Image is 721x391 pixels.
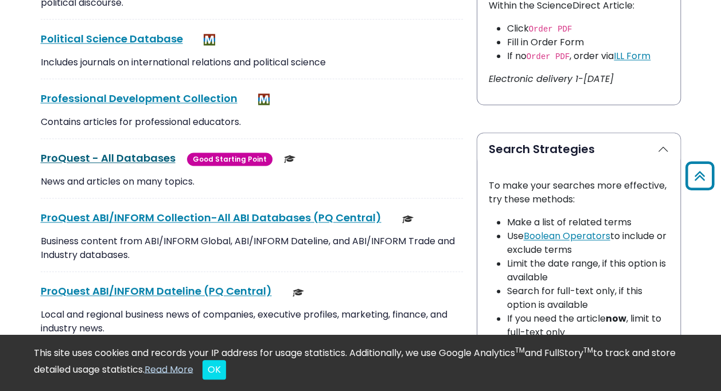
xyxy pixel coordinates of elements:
[507,312,669,339] li: If you need the article , limit to full-text only
[507,216,669,229] li: Make a list of related terms
[41,234,463,262] p: Business content from ABI/INFORM Global, ABI/INFORM Dateline, and ABI/INFORM Trade and Industry d...
[614,49,650,62] a: ILL Form
[507,257,669,284] li: Limit the date range, if this option is available
[204,34,215,45] img: MeL (Michigan electronic Library)
[41,151,176,165] a: ProQuest - All Databases
[41,284,272,298] a: ProQuest ABI/INFORM Dateline (PQ Central)
[41,32,183,46] a: Political Science Database
[583,345,593,355] sup: TM
[202,360,226,380] button: Close
[293,287,304,298] img: Scholarly or Peer Reviewed
[681,167,718,186] a: Back to Top
[41,115,463,129] p: Contains articles for professional educators.
[477,133,680,165] button: Search Strategies
[507,229,669,257] li: Use to include or exclude terms
[606,312,626,325] strong: now
[529,25,572,34] code: Order PDF
[507,36,669,49] li: Fill in Order Form
[284,153,295,165] img: Scholarly or Peer Reviewed
[524,229,610,243] a: Boolean Operators
[402,213,414,225] img: Scholarly or Peer Reviewed
[41,210,381,225] a: ProQuest ABI/INFORM Collection-All ABI Databases (PQ Central)
[187,153,272,166] span: Good Starting Point
[145,362,193,376] a: Read More
[34,346,688,380] div: This site uses cookies and records your IP address for usage statistics. Additionally, we use Goo...
[527,52,570,61] code: Order PDF
[41,91,237,105] a: Professional Development Collection
[507,284,669,312] li: Search for full-text only, if this option is available
[489,72,614,85] i: Electronic delivery 1-[DATE]
[41,56,463,69] p: Includes journals on international relations and political science
[507,22,669,36] li: Click
[489,179,669,206] p: To make your searches more effective, try these methods:
[515,345,525,355] sup: TM
[507,49,669,63] li: If no , order via
[258,93,270,105] img: MeL (Michigan electronic Library)
[41,175,463,189] p: News and articles on many topics.
[41,308,463,335] p: Local and regional business news of companies, executive profiles, marketing, finance, and indust...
